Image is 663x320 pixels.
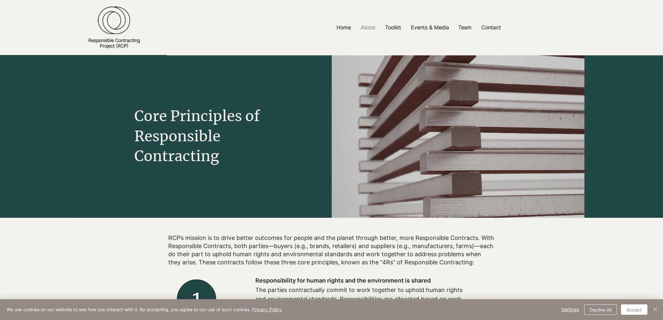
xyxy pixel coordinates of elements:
[357,20,379,35] p: About
[255,277,431,284] span: Responsibility for human rights and the environment is shared
[651,305,659,313] img: Close
[561,305,579,314] span: Settings
[584,304,617,315] button: Decline All
[332,20,356,35] a: Home
[406,20,453,35] a: Events & Media
[476,20,506,35] a: Contact
[252,307,282,312] a: Privacy Policy
[453,20,476,35] a: Team
[333,20,354,35] p: Home
[455,20,475,35] p: Team
[621,304,647,315] button: Accept
[651,304,659,315] button: Close
[134,106,281,166] h1: Core Principles of Responsible Contracting
[408,20,452,35] p: Events & Media
[356,20,380,35] a: About
[88,37,140,49] a: Responsible ContractingProject (RCP)
[7,307,282,313] span: We use cookies on our website to see how you interact with it. By accepting, you agree to our use...
[332,55,584,218] img: pexels-noahdwilke-68725_edited.jpg
[253,20,584,35] nav: Site
[168,234,494,267] h2: RCP’s mission is to drive better outcomes for people and the planet through better, more Responsi...
[478,20,504,35] p: Contact
[382,20,404,35] p: Toolkit
[164,284,230,314] h2: 1
[380,20,406,35] a: Toolkit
